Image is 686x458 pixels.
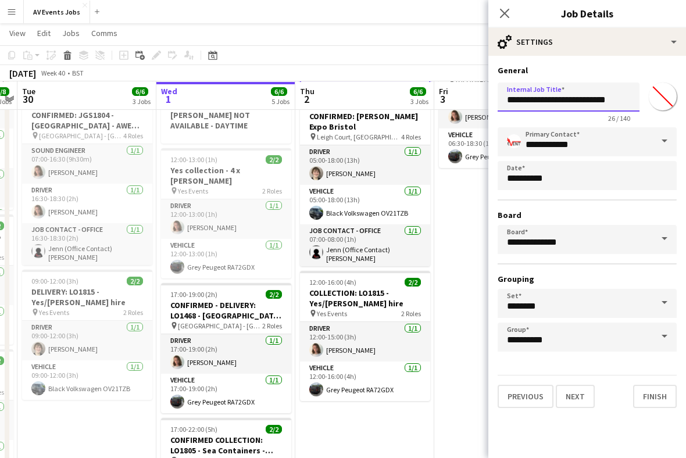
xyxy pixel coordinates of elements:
[161,374,291,413] app-card-role: Vehicle1/117:00-19:00 (2h)Grey Peugeot RA72GDX
[599,114,639,123] span: 26 / 140
[488,28,686,56] div: Settings
[300,145,430,185] app-card-role: Driver1/105:00-18:00 (13h)[PERSON_NAME]
[22,144,152,184] app-card-role: Sound Engineer1/107:00-16:30 (9h30m)[PERSON_NAME]
[300,94,430,266] app-job-card: 05:00-18:00 (13h)4/4CONFIRMED: [PERSON_NAME] Expo Bristol Leigh Court, [GEOGRAPHIC_DATA]4 RolesDr...
[37,28,51,38] span: Edit
[317,133,401,141] span: Leigh Court, [GEOGRAPHIC_DATA]
[262,187,282,195] span: 2 Roles
[437,92,448,106] span: 3
[309,278,356,287] span: 12:00-16:00 (4h)
[132,87,148,96] span: 6/6
[123,308,143,317] span: 2 Roles
[300,185,430,224] app-card-role: Vehicle1/105:00-18:00 (13h)Black Volkswagen OV21TZB
[133,97,151,106] div: 3 Jobs
[498,210,677,220] h3: Board
[22,110,152,131] h3: CONFIRMED: JGS1804 - [GEOGRAPHIC_DATA] - AWE GradFest
[22,93,152,265] app-job-card: 07:00-18:30 (11h30m)4/4CONFIRMED: JGS1804 - [GEOGRAPHIC_DATA] - AWE GradFest [GEOGRAPHIC_DATA] - ...
[266,425,282,434] span: 2/2
[22,360,152,400] app-card-role: Vehicle1/109:00-12:00 (3h)Black Volkswagen OV21TZB
[556,385,595,408] button: Next
[300,322,430,362] app-card-role: Driver1/112:00-15:00 (3h)[PERSON_NAME]
[300,288,430,309] h3: COLLECTION: LO1815 - Yes/[PERSON_NAME] hire
[161,435,291,456] h3: CONFIRMED COLLECTION: LO1805 - Sea Containers - Transparity Customer Summit
[488,6,686,21] h3: Job Details
[161,300,291,321] h3: CONFIRMED - DELIVERY: LO1468 - [GEOGRAPHIC_DATA] - Anesco
[161,283,291,413] app-job-card: 17:00-19:00 (2h)2/2CONFIRMED - DELIVERY: LO1468 - [GEOGRAPHIC_DATA] - Anesco [GEOGRAPHIC_DATA] - ...
[498,274,677,284] h3: Grouping
[91,28,117,38] span: Comms
[178,321,262,330] span: [GEOGRAPHIC_DATA] - [GEOGRAPHIC_DATA]
[127,277,143,285] span: 2/2
[5,26,30,41] a: View
[20,92,35,106] span: 30
[298,92,315,106] span: 2
[87,26,122,41] a: Comms
[271,87,287,96] span: 6/6
[401,309,421,318] span: 2 Roles
[123,131,143,140] span: 4 Roles
[266,290,282,299] span: 2/2
[633,385,677,408] button: Finish
[161,199,291,239] app-card-role: Driver1/112:00-13:00 (1h)[PERSON_NAME]
[9,28,26,38] span: View
[401,133,421,141] span: 4 Roles
[24,1,90,23] button: AV Events Jobs
[161,148,291,278] app-job-card: 12:00-13:00 (1h)2/2Yes collection - 4 x [PERSON_NAME] Yes Events2 RolesDriver1/112:00-13:00 (1h)[...
[300,111,430,132] h3: CONFIRMED: [PERSON_NAME] Expo Bristol
[58,26,84,41] a: Jobs
[300,271,430,401] app-job-card: 12:00-16:00 (4h)2/2COLLECTION: LO1815 - Yes/[PERSON_NAME] hire Yes Events2 RolesDriver1/112:00-15...
[159,92,177,106] span: 1
[161,86,177,96] span: Wed
[62,28,80,38] span: Jobs
[38,69,67,77] span: Week 40
[39,131,123,140] span: [GEOGRAPHIC_DATA] - [GEOGRAPHIC_DATA]
[439,86,448,96] span: Fri
[22,223,152,266] app-card-role: Job contact - Office1/116:30-18:30 (2h)Jenn (Office Contact) [PERSON_NAME]
[266,155,282,164] span: 2/2
[39,308,69,317] span: Yes Events
[33,26,55,41] a: Edit
[300,86,315,96] span: Thu
[31,277,78,285] span: 09:00-12:00 (3h)
[300,224,430,267] app-card-role: Job contact - Office1/107:00-08:00 (1h)Jenn (Office Contact) [PERSON_NAME]
[161,93,291,144] app-job-card: [PERSON_NAME] NOT AVAILABLE - DAYTIME
[271,97,290,106] div: 5 Jobs
[317,309,347,318] span: Yes Events
[161,239,291,278] app-card-role: Vehicle1/112:00-13:00 (1h)Grey Peugeot RA72GDX
[22,270,152,400] app-job-card: 09:00-12:00 (3h)2/2DELIVERY: LO1815 - Yes/[PERSON_NAME] hire Yes Events2 RolesDriver1/109:00-12:0...
[405,278,421,287] span: 2/2
[22,184,152,223] app-card-role: Driver1/116:30-18:30 (2h)[PERSON_NAME]
[498,65,677,76] h3: General
[170,290,217,299] span: 17:00-19:00 (2h)
[410,87,426,96] span: 6/6
[72,69,84,77] div: BST
[178,187,208,195] span: Yes Events
[300,362,430,401] app-card-role: Vehicle1/112:00-16:00 (4h)Grey Peugeot RA72GDX
[9,67,36,79] div: [DATE]
[498,385,553,408] button: Previous
[161,110,291,131] h3: [PERSON_NAME] NOT AVAILABLE - DAYTIME
[161,334,291,374] app-card-role: Driver1/117:00-19:00 (2h)[PERSON_NAME]
[22,86,35,96] span: Tue
[170,155,217,164] span: 12:00-13:00 (1h)
[161,165,291,186] h3: Yes collection - 4 x [PERSON_NAME]
[170,425,217,434] span: 17:00-22:00 (5h)
[22,321,152,360] app-card-role: Driver1/109:00-12:00 (3h)[PERSON_NAME]
[410,97,428,106] div: 3 Jobs
[22,287,152,307] h3: DELIVERY: LO1815 - Yes/[PERSON_NAME] hire
[439,128,569,168] app-card-role: Vehicle1/106:30-18:30 (12h)Grey Peugeot RA72GDX
[262,321,282,330] span: 2 Roles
